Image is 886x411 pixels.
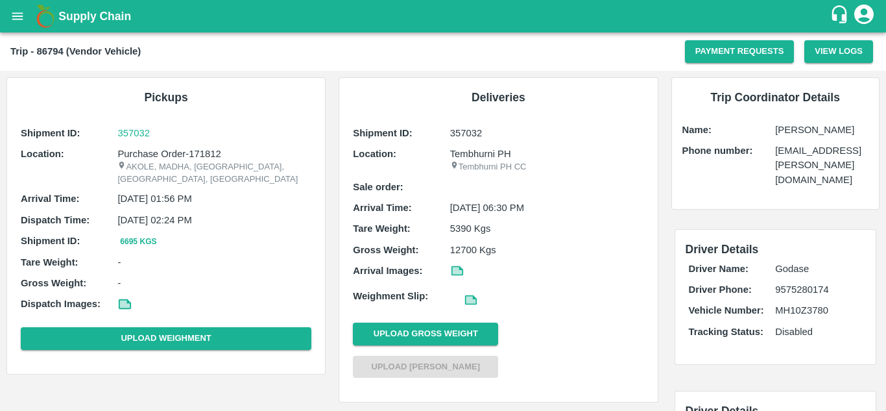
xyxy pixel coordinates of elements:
b: Vehicle Number: [689,305,764,316]
b: Trip - 86794 (Vendor Vehicle) [10,46,141,56]
button: View Logs [804,40,873,63]
p: [EMAIL_ADDRESS][PERSON_NAME][DOMAIN_NAME] [775,143,868,187]
p: 12700 Kgs [450,243,644,257]
p: - [117,276,311,290]
a: Supply Chain [58,7,830,25]
p: Godase [775,262,862,276]
button: Upload Weighment [21,327,311,350]
h6: Deliveries [350,88,647,106]
b: Shipment ID: [21,128,80,138]
b: Shipment ID: [353,128,413,138]
p: Tembhurni PH CC [450,161,644,173]
b: Shipment ID: [21,236,80,246]
div: account of current user [852,3,876,30]
b: Name: [682,125,712,135]
p: [DATE] 01:56 PM [117,192,311,206]
b: Dispatch Images: [21,299,101,309]
b: Weighment Slip: [353,291,428,301]
b: Gross Weight: [21,278,86,288]
b: Driver Name: [689,264,748,274]
p: [DATE] 06:30 PM [450,201,644,215]
img: logo [32,3,58,29]
b: Phone number: [682,145,753,156]
b: Tracking Status: [689,327,763,337]
b: Tare Weight: [353,223,411,234]
b: Tare Weight: [21,257,78,268]
span: Driver Details [686,243,759,256]
b: Arrival Time: [21,193,79,204]
b: Location: [353,149,396,159]
p: 357032 [450,126,644,140]
button: Payment Requests [685,40,795,63]
b: Arrival Time: [353,203,411,213]
p: [PERSON_NAME] [775,123,868,137]
h6: Trip Coordinator Details [682,88,869,106]
button: Upload Gross Weight [353,323,498,345]
p: Disabled [775,325,862,339]
p: [DATE] 02:24 PM [117,213,311,227]
b: Location: [21,149,64,159]
p: - [117,255,311,269]
div: customer-support [830,5,852,28]
b: Driver Phone: [689,284,752,295]
p: Purchase Order-171812 [117,147,311,161]
p: 9575280174 [775,282,862,297]
b: Dispatch Time: [21,215,90,225]
a: 357032 [117,126,311,140]
b: Gross Weight: [353,245,418,255]
button: 6695 Kgs [117,235,159,249]
p: MH10Z3780 [775,303,862,318]
h6: Pickups [18,88,315,106]
p: 5390 Kgs [450,221,644,236]
b: Arrival Images: [353,266,422,276]
p: AKOLE, MADHA, [GEOGRAPHIC_DATA], [GEOGRAPHIC_DATA], [GEOGRAPHIC_DATA] [117,161,311,185]
p: Tembhurni PH [450,147,644,161]
button: open drawer [3,1,32,31]
b: Sale order: [353,182,403,192]
b: Supply Chain [58,10,131,23]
